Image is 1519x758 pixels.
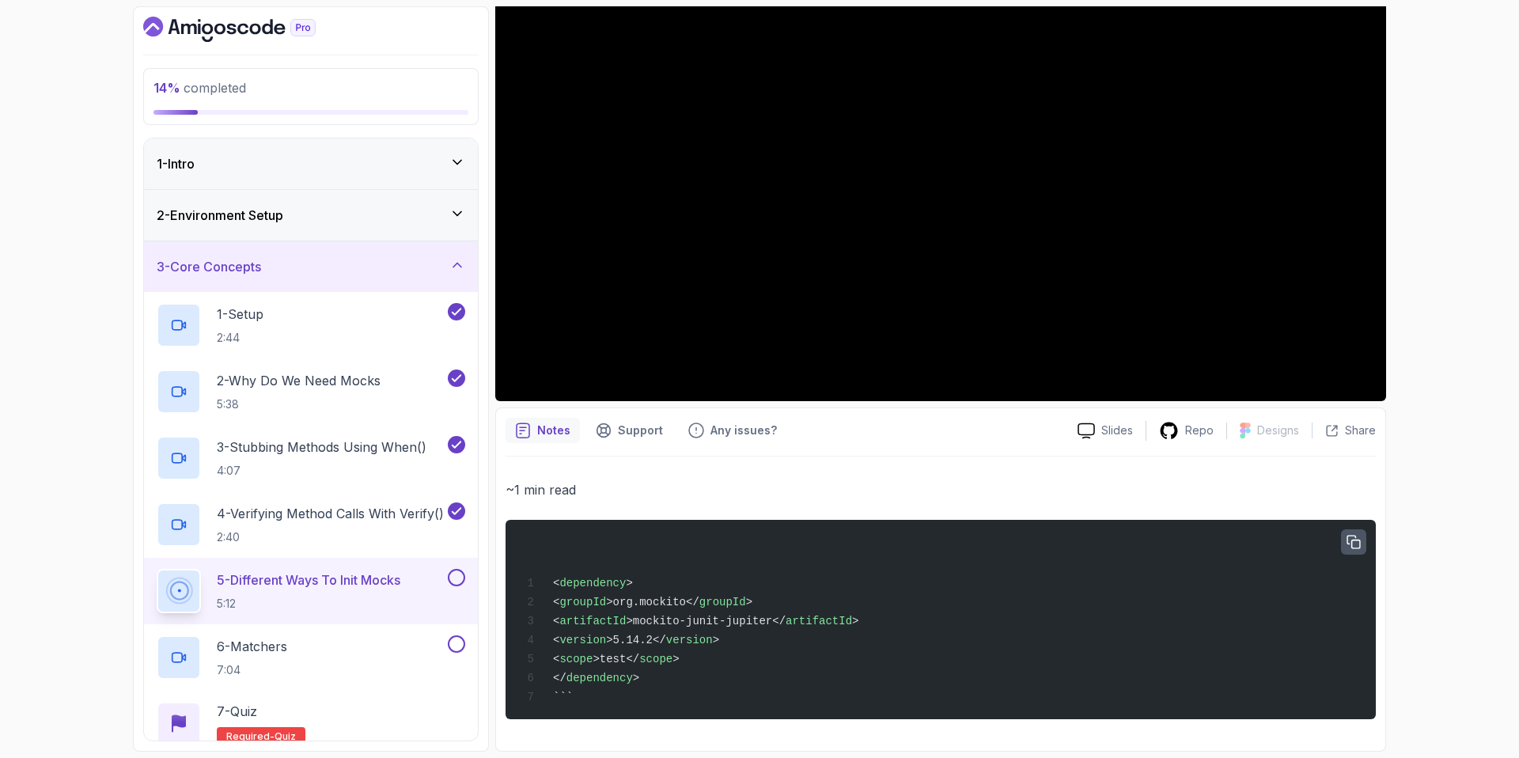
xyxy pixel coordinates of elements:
[553,577,559,589] span: <
[553,596,559,608] span: <
[217,596,400,612] p: 5:12
[157,569,465,613] button: 5-Different Ways To Init Mocks5:12
[553,672,566,684] span: </
[559,596,606,608] span: groupId
[157,436,465,480] button: 3-Stubbing Methods Using When()4:07
[157,206,283,225] h3: 2 - Environment Setup
[553,634,559,646] span: <
[1065,423,1146,439] a: Slides
[144,138,478,189] button: 1-Intro
[217,662,287,678] p: 7:04
[639,653,672,665] span: scope
[153,80,246,96] span: completed
[217,504,444,523] p: 4 - Verifying Method Calls With Verify()
[559,577,626,589] span: dependency
[217,529,444,545] p: 2:40
[157,303,465,347] button: 1-Setup2:44
[157,154,195,173] h3: 1 - Intro
[606,634,666,646] span: >5.14.2</
[217,371,381,390] p: 2 - Why Do We Need Mocks
[553,615,559,627] span: <
[559,653,593,665] span: scope
[1185,423,1214,438] p: Repo
[606,596,699,608] span: >org.mockito</
[157,370,465,414] button: 2-Why Do We Need Mocks5:38
[553,653,559,665] span: <
[1101,423,1133,438] p: Slides
[217,570,400,589] p: 5 - Different Ways To Init Mocks
[144,241,478,292] button: 3-Core Concepts
[666,634,713,646] span: version
[275,730,296,743] span: quiz
[157,702,465,746] button: 7-QuizRequired-quiz
[217,305,263,324] p: 1 - Setup
[1257,423,1299,438] p: Designs
[626,615,786,627] span: >mockito-junit-jupiter</
[633,672,639,684] span: >
[786,615,852,627] span: artifactId
[553,691,573,703] span: ```
[566,672,633,684] span: dependency
[1345,423,1376,438] p: Share
[672,653,679,665] span: >
[852,615,858,627] span: >
[144,190,478,241] button: 2-Environment Setup
[226,730,275,743] span: Required-
[746,596,752,608] span: >
[217,330,263,346] p: 2:44
[1146,421,1226,441] a: Repo
[506,479,1376,501] p: ~1 min read
[713,634,719,646] span: >
[157,257,261,276] h3: 3 - Core Concepts
[559,615,626,627] span: artifactId
[593,653,639,665] span: >test</
[157,635,465,680] button: 6-Matchers7:04
[217,702,257,721] p: 7 - Quiz
[153,80,180,96] span: 14 %
[217,396,381,412] p: 5:38
[217,438,426,457] p: 3 - Stubbing Methods Using When()
[217,637,287,656] p: 6 - Matchers
[143,17,352,42] a: Dashboard
[699,596,746,608] span: groupId
[1312,423,1376,438] button: Share
[217,463,426,479] p: 4:07
[559,634,606,646] span: version
[157,502,465,547] button: 4-Verifying Method Calls With Verify()2:40
[626,577,632,589] span: >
